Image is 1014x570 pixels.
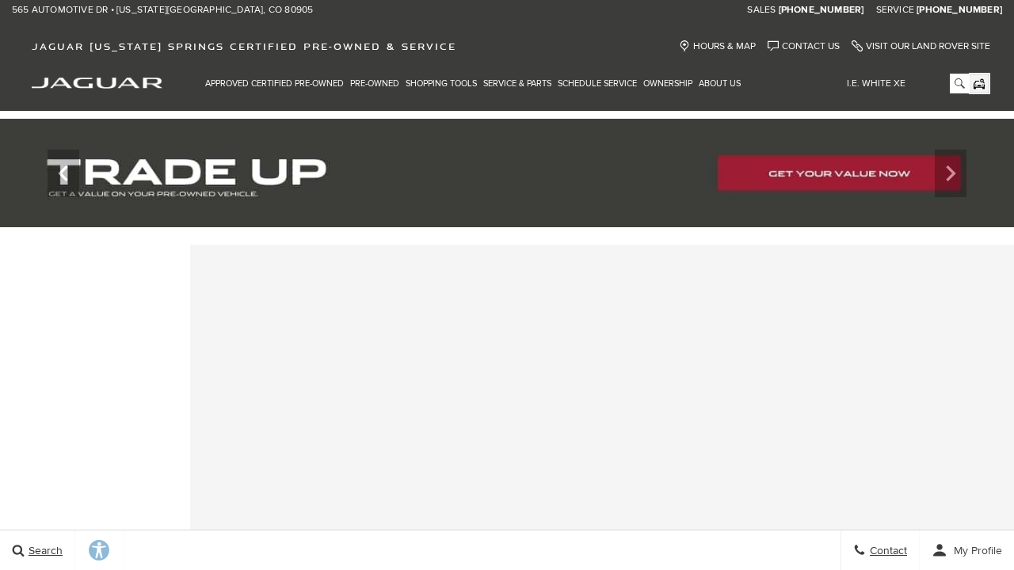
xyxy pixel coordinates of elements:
[555,70,640,97] a: Schedule Service
[852,40,990,52] a: Visit Our Land Rover Site
[12,4,313,17] a: 565 Automotive Dr • [US_STATE][GEOGRAPHIC_DATA], CO 80905
[402,70,480,97] a: Shopping Tools
[920,530,1014,570] button: user-profile-menu
[480,70,555,97] a: Service & Parts
[835,74,969,93] input: i.e. White XE
[876,4,914,16] span: Service
[768,40,840,52] a: Contact Us
[32,75,162,89] a: jaguar
[866,544,907,557] span: Contact
[947,544,1002,557] span: My Profile
[347,70,402,97] a: Pre-Owned
[917,4,1002,17] a: [PHONE_NUMBER]
[32,40,456,52] span: Jaguar [US_STATE] Springs Certified Pre-Owned & Service
[747,4,776,16] span: Sales
[202,70,347,97] a: Approved Certified Pre-Owned
[696,70,744,97] a: About Us
[640,70,696,97] a: Ownership
[25,544,63,557] span: Search
[24,40,464,52] a: Jaguar [US_STATE] Springs Certified Pre-Owned & Service
[32,78,162,89] img: Jaguar
[202,70,744,97] nav: Main Navigation
[779,4,864,17] a: [PHONE_NUMBER]
[679,40,756,52] a: Hours & Map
